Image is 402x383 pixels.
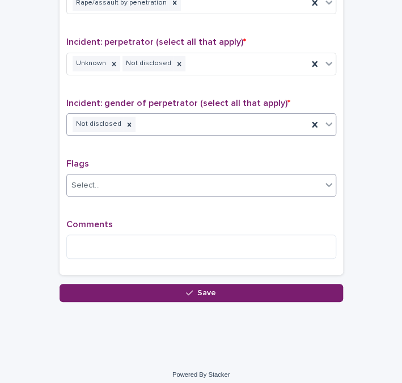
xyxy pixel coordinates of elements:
[172,371,230,378] a: Powered By Stacker
[122,56,173,71] div: Not disclosed
[66,220,113,229] span: Comments
[197,289,216,297] span: Save
[73,56,108,71] div: Unknown
[60,284,343,302] button: Save
[73,117,123,132] div: Not disclosed
[66,159,89,168] span: Flags
[71,180,100,191] div: Select...
[66,37,246,46] span: Incident: perpetrator (select all that apply)
[66,99,290,108] span: Incident: gender of perpetrator (select all that apply)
